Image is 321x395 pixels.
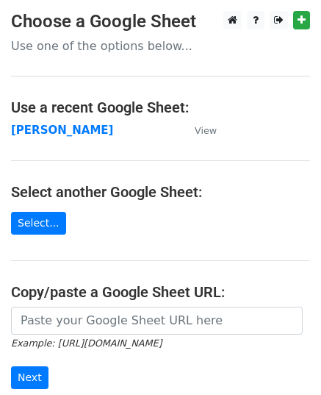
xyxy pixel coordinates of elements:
[11,366,48,389] input: Next
[11,338,162,349] small: Example: [URL][DOMAIN_NAME]
[11,283,310,301] h4: Copy/paste a Google Sheet URL:
[11,11,310,32] h3: Choose a Google Sheet
[11,307,303,335] input: Paste your Google Sheet URL here
[11,212,66,235] a: Select...
[11,99,310,116] h4: Use a recent Google Sheet:
[195,125,217,136] small: View
[11,38,310,54] p: Use one of the options below...
[180,124,217,137] a: View
[11,124,113,137] a: [PERSON_NAME]
[11,183,310,201] h4: Select another Google Sheet:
